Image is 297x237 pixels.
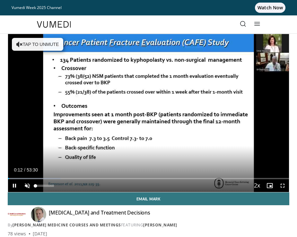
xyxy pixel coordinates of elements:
[12,38,63,51] button: Tap to unmute
[276,179,289,192] button: Fullscreen
[8,222,289,228] div: By FEATURING
[8,179,21,192] button: Pause
[8,192,289,205] a: Email Mark
[24,167,25,172] span: /
[263,179,276,192] button: Enable picture-in-picture mode
[31,207,46,222] img: Avatar
[35,185,54,187] div: Volume Level
[21,179,34,192] button: Unmute
[33,231,47,237] div: [DATE]
[12,3,285,13] a: Vumedi Week 2025 ChannelWatch Now
[37,21,71,28] img: VuMedi Logo
[8,209,26,220] img: Weill Cornell Medicine Courses and Meetings
[14,167,22,172] span: 0:12
[250,179,263,192] button: Playback Rate
[8,178,289,179] div: Progress Bar
[27,167,38,172] span: 53:30
[8,231,26,237] span: 78 views
[255,3,285,13] span: Watch Now
[143,222,177,228] a: [PERSON_NAME]
[8,34,289,192] video-js: Video Player
[13,222,121,228] a: [PERSON_NAME] Medicine Courses and Meetings
[49,209,150,220] h4: [MEDICAL_DATA] and Treatment Decisions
